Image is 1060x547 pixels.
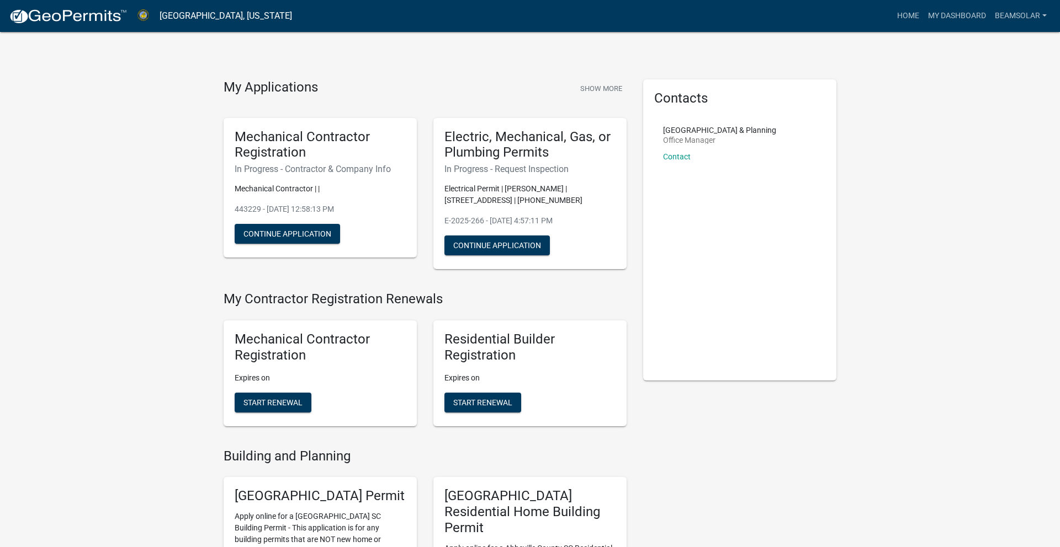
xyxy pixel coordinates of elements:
[444,372,616,384] p: Expires on
[453,398,512,406] span: Start Renewal
[235,129,406,161] h5: Mechanical Contractor Registration
[235,372,406,384] p: Expires on
[136,8,151,23] img: Abbeville County, South Carolina
[990,6,1051,26] a: Beamsolar
[444,331,616,363] h5: Residential Builder Registration
[235,488,406,504] h5: [GEOGRAPHIC_DATA] Permit
[235,224,340,244] button: Continue Application
[235,331,406,363] h5: Mechanical Contractor Registration
[224,79,318,96] h4: My Applications
[663,136,776,144] p: Office Manager
[663,152,691,161] a: Contact
[224,291,627,307] h4: My Contractor Registration Renewals
[444,215,616,227] p: E-2025-266 - [DATE] 4:57:11 PM
[444,183,616,206] p: Electrical Permit | [PERSON_NAME] | [STREET_ADDRESS] | [PHONE_NUMBER]
[243,398,303,406] span: Start Renewal
[893,6,924,26] a: Home
[663,126,776,134] p: [GEOGRAPHIC_DATA] & Planning
[444,488,616,535] h5: [GEOGRAPHIC_DATA] Residential Home Building Permit
[235,393,311,412] button: Start Renewal
[444,164,616,174] h6: In Progress - Request Inspection
[924,6,990,26] a: My Dashboard
[160,7,292,25] a: [GEOGRAPHIC_DATA], [US_STATE]
[224,448,627,464] h4: Building and Planning
[576,79,627,98] button: Show More
[444,393,521,412] button: Start Renewal
[444,129,616,161] h5: Electric, Mechanical, Gas, or Plumbing Permits
[235,203,406,215] p: 443229 - [DATE] 12:58:13 PM
[235,183,406,195] p: Mechanical Contractor | |
[654,90,825,106] h5: Contacts
[235,164,406,174] h6: In Progress - Contractor & Company Info
[444,235,550,255] button: Continue Application
[224,291,627,435] wm-registration-list-section: My Contractor Registration Renewals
